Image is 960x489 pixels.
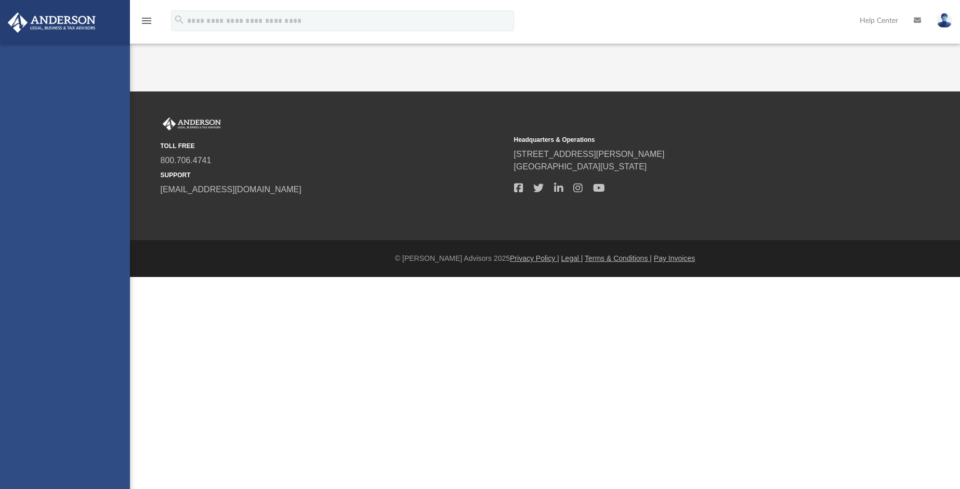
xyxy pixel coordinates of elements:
a: menu [140,20,153,27]
img: Anderson Advisors Platinum Portal [5,12,99,33]
i: search [174,14,185,25]
a: Pay Invoices [654,254,695,262]
div: © [PERSON_NAME] Advisors 2025 [130,253,960,264]
a: Terms & Conditions | [585,254,652,262]
img: User Pic [937,13,952,28]
a: [STREET_ADDRESS][PERSON_NAME] [514,150,665,158]
a: 800.706.4741 [161,156,212,165]
a: Privacy Policy | [510,254,559,262]
a: Legal | [561,254,583,262]
img: Anderson Advisors Platinum Portal [161,117,223,131]
small: Headquarters & Operations [514,135,860,144]
i: menu [140,15,153,27]
a: [GEOGRAPHIC_DATA][US_STATE] [514,162,647,171]
a: [EMAIL_ADDRESS][DOMAIN_NAME] [161,185,301,194]
small: TOLL FREE [161,141,507,151]
small: SUPPORT [161,170,507,180]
